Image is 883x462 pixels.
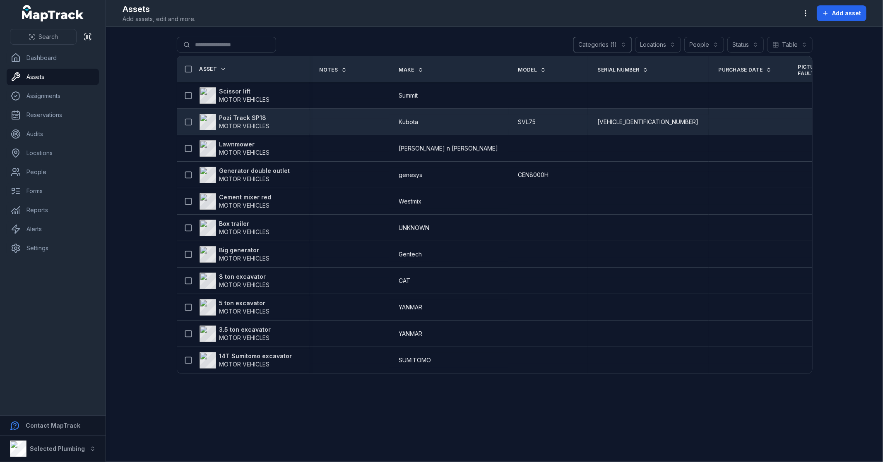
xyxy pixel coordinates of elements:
[200,140,270,157] a: LawnmowerMOTOR VEHICLES
[123,15,195,23] span: Add assets, edit and more.
[219,308,270,315] span: MOTOR VEHICLES
[635,37,681,53] button: Locations
[219,167,290,175] strong: Generator double outlet
[200,246,270,263] a: Big generatorMOTOR VEHICLES
[219,96,270,103] span: MOTOR VEHICLES
[200,352,292,369] a: 14T Sumitomo excavatorMOTOR VEHICLES
[219,202,270,209] span: MOTOR VEHICLES
[399,250,422,259] span: Gentech
[7,202,99,218] a: Reports
[399,356,431,364] span: SUMITOMO
[7,107,99,123] a: Reservations
[219,326,271,334] strong: 3.5 ton excavator
[399,330,423,338] span: YANMAR
[598,118,699,126] span: [VEHICLE_IDENTIFICATION_NUMBER]
[26,422,80,429] strong: Contact MapTrack
[399,171,423,179] span: genesys
[200,220,270,236] a: Box trailerMOTOR VEHICLES
[219,140,270,148] strong: Lawnmower
[123,3,195,15] h2: Assets
[200,299,270,316] a: 5 ton excavatorMOTOR VEHICLES
[727,37,764,53] button: Status
[219,87,270,96] strong: Scissor lift
[200,193,272,210] a: Cement mixer redMOTOR VEHICLES
[798,64,858,77] a: Pictures of Faults
[320,67,338,73] span: Notes
[200,66,217,72] span: Asset
[399,303,423,311] span: YANMAR
[38,33,58,41] span: Search
[7,183,99,199] a: Forms
[7,145,99,161] a: Locations
[399,277,411,285] span: CAT
[7,221,99,237] a: Alerts
[219,334,270,341] span: MOTOR VEHICLES
[399,197,422,206] span: Westmix
[399,67,414,73] span: Make
[219,273,270,281] strong: 8 ton excavator
[719,67,763,73] span: Purchase Date
[219,246,270,254] strong: Big generator
[518,171,549,179] span: CEN8000H
[219,193,272,201] strong: Cement mixer red
[219,281,270,288] span: MOTOR VEHICLES
[30,445,85,452] strong: Selected Plumbing
[219,122,270,129] span: MOTOR VEHICLES
[22,5,84,22] a: MapTrack
[598,67,649,73] a: Serial Number
[219,220,270,228] strong: Box trailer
[399,118,419,126] span: Kubota
[399,91,418,100] span: Summit
[399,144,498,153] span: [PERSON_NAME] n [PERSON_NAME]
[200,167,290,183] a: Generator double outletMOTOR VEHICLES
[7,88,99,104] a: Assignments
[767,37,813,53] button: Table
[798,64,849,77] span: Pictures of Faults
[817,5,866,21] button: Add asset
[7,50,99,66] a: Dashboard
[573,37,632,53] button: Categories (1)
[219,175,270,182] span: MOTOR VEHICLES
[719,67,772,73] a: Purchase Date
[200,273,270,289] a: 8 ton excavatorMOTOR VEHICLES
[399,67,423,73] a: Make
[518,67,546,73] a: Model
[219,299,270,307] strong: 5 ton excavator
[219,361,270,368] span: MOTOR VEHICLES
[200,114,270,130] a: Pozi Track SP18MOTOR VEHICLES
[598,67,640,73] span: Serial Number
[684,37,724,53] button: People
[7,240,99,256] a: Settings
[518,67,537,73] span: Model
[320,67,347,73] a: Notes
[200,66,226,72] a: Asset
[10,29,77,45] button: Search
[219,352,292,360] strong: 14T Sumitomo excavator
[200,87,270,104] a: Scissor liftMOTOR VEHICLES
[219,149,270,156] span: MOTOR VEHICLES
[399,224,430,232] span: UNKNOWN
[219,255,270,262] span: MOTOR VEHICLES
[832,9,861,17] span: Add asset
[518,118,536,126] span: SVL75
[7,164,99,180] a: People
[219,114,270,122] strong: Pozi Track SP18
[7,69,99,85] a: Assets
[7,126,99,142] a: Audits
[219,228,270,235] span: MOTOR VEHICLES
[200,326,271,342] a: 3.5 ton excavatorMOTOR VEHICLES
